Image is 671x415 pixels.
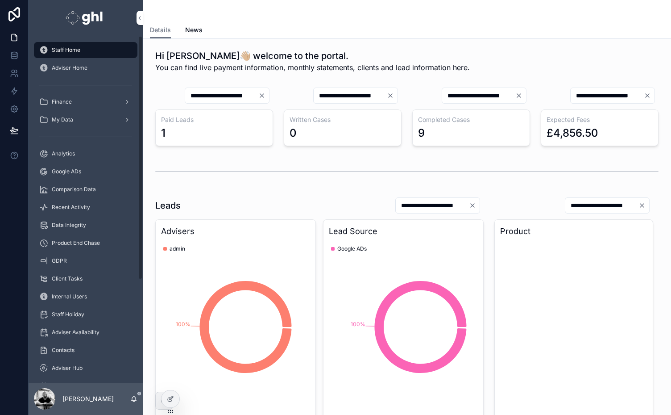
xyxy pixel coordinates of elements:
div: chart [500,241,647,413]
button: Clear [515,92,526,99]
h3: Paid Leads [161,115,267,124]
button: Clear [644,92,654,99]
span: Details [150,25,171,34]
a: Client Tasks [34,271,137,287]
div: 0 [290,126,297,140]
span: Adviser Availability [52,329,99,336]
span: Analytics [52,150,75,157]
a: Staff Home [34,42,137,58]
img: App logo [66,11,105,25]
span: News [185,25,203,34]
p: [PERSON_NAME] [62,394,114,403]
a: Internal Users [34,289,137,305]
h3: Completed Cases [418,115,524,124]
span: Client Tasks [52,275,83,282]
span: Data Integrity [52,222,86,229]
h3: Advisers [161,225,310,238]
h3: Product [500,225,647,238]
span: Adviser Hub [52,365,83,372]
a: Staff Holiday [34,306,137,323]
button: Clear [469,202,480,209]
a: Data Integrity [34,217,137,233]
span: You can find live payment information, monthly statements, clients and lead information here. [155,62,470,73]
a: News [185,22,203,40]
div: scrollable content [29,36,143,383]
a: Analytics [34,146,137,162]
a: Comparison Data [34,181,137,197]
a: Recent Activity [34,199,137,215]
div: 1 [161,126,166,140]
div: chart [329,241,478,413]
span: Recent Activity [52,204,90,211]
a: Google ADs [34,163,137,180]
a: Product End Chase [34,235,137,251]
span: Comparison Data [52,186,96,193]
span: Meet The Team [52,382,91,390]
span: Google ADs [337,245,367,252]
a: Finance [34,94,137,110]
h3: Written Cases [290,115,396,124]
tspan: 100% [176,321,191,327]
h3: Lead Source [329,225,478,238]
span: Product End Chase [52,239,100,247]
h1: Leads [155,199,181,212]
span: Adviser Home [52,64,87,71]
a: Adviser Home [34,60,137,76]
button: Clear [638,202,649,209]
h1: Hi [PERSON_NAME]👋🏼 welcome to the portal. [155,50,470,62]
span: Google ADs [52,168,81,175]
span: Staff Holiday [52,311,84,318]
a: Contacts [34,342,137,358]
span: Contacts [52,347,75,354]
div: chart [161,241,310,413]
span: Staff Home [52,46,80,54]
span: Finance [52,98,72,105]
a: Adviser Hub [34,360,137,376]
a: GDPR [34,253,137,269]
span: GDPR [52,257,67,264]
div: £4,856.50 [547,126,598,140]
span: Internal Users [52,293,87,300]
a: Adviser Availability [34,324,137,340]
span: admin [170,245,185,252]
a: Meet The Team [34,378,137,394]
a: My Data [34,112,137,128]
h3: Expected Fees [547,115,653,124]
a: Details [150,22,171,39]
button: Clear [387,92,398,99]
span: My Data [52,116,73,123]
button: Clear [258,92,269,99]
div: 9 [418,126,425,140]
